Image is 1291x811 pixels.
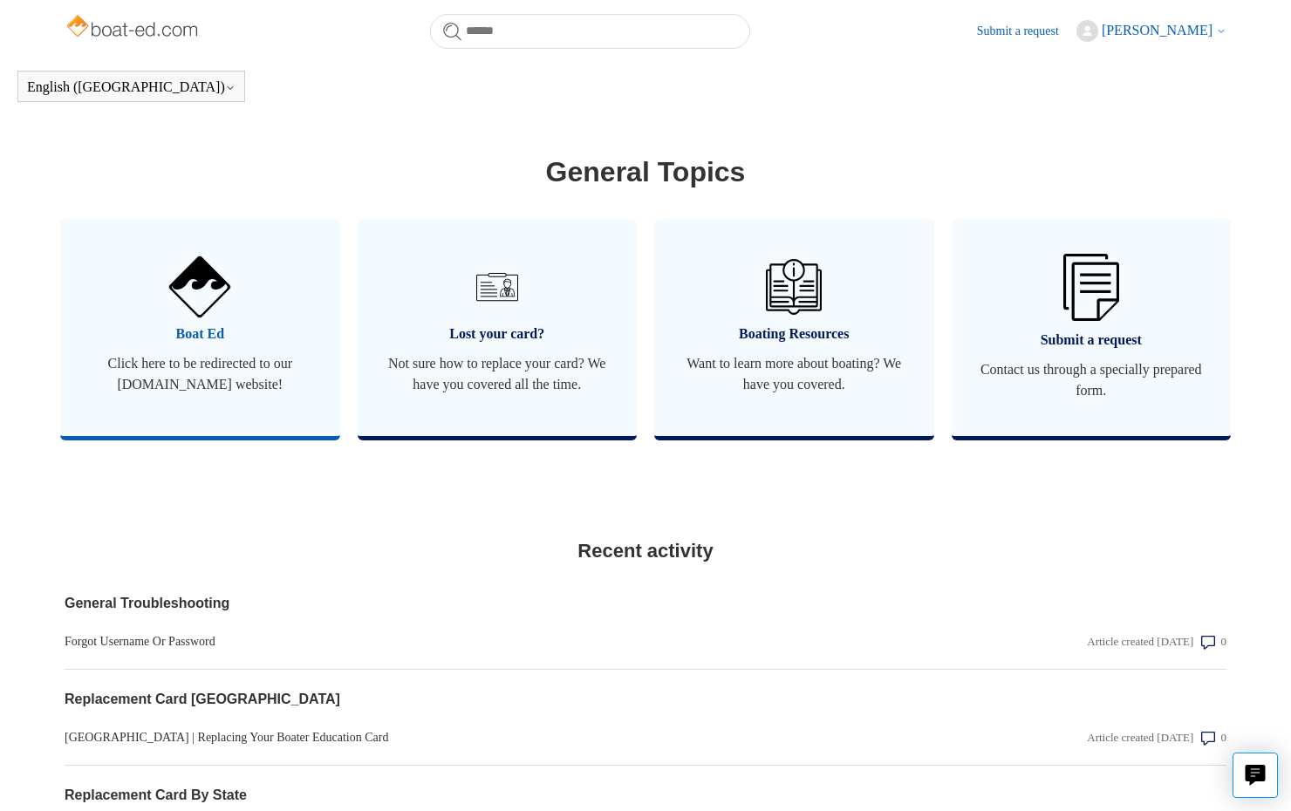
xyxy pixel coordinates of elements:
[1233,753,1278,798] button: Live chat
[1076,20,1226,42] button: [PERSON_NAME]
[65,151,1226,193] h1: General Topics
[1102,23,1212,37] span: [PERSON_NAME]
[680,324,908,344] span: Boating Resources
[384,353,611,395] span: Not sure how to replace your card? We have you covered all the time.
[430,14,750,49] input: Search
[86,353,314,395] span: Click here to be redirected to our [DOMAIN_NAME] website!
[169,256,230,317] img: 01HZPCYVNCVF44JPJQE4DN11EA
[65,593,878,614] a: General Troubleshooting
[654,219,934,436] a: Boating Resources Want to learn more about boating? We have you covered.
[469,259,525,315] img: 01HZPCYVT14CG9T703FEE4SFXC
[1087,729,1193,746] div: Article created [DATE]
[1087,633,1193,651] div: Article created [DATE]
[978,359,1206,401] span: Contact us through a specially prepared form.
[977,22,1076,40] a: Submit a request
[65,689,878,710] a: Replacement Card [GEOGRAPHIC_DATA]
[65,632,878,651] a: Forgot Username Or Password
[1063,254,1119,321] img: 01HZPCYW3NK71669VZTW7XY4G9
[766,259,822,315] img: 01HZPCYVZMCNPYXCC0DPA2R54M
[65,10,203,45] img: Boat-Ed Help Center home page
[65,785,878,806] a: Replacement Card By State
[358,219,638,436] a: Lost your card? Not sure how to replace your card? We have you covered all the time.
[60,219,340,436] a: Boat Ed Click here to be redirected to our [DOMAIN_NAME] website!
[27,79,236,95] button: English ([GEOGRAPHIC_DATA])
[65,536,1226,565] h2: Recent activity
[952,219,1232,436] a: Submit a request Contact us through a specially prepared form.
[86,324,314,344] span: Boat Ed
[978,330,1206,351] span: Submit a request
[680,353,908,395] span: Want to learn more about boating? We have you covered.
[384,324,611,344] span: Lost your card?
[65,728,878,746] a: [GEOGRAPHIC_DATA] | Replacing Your Boater Education Card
